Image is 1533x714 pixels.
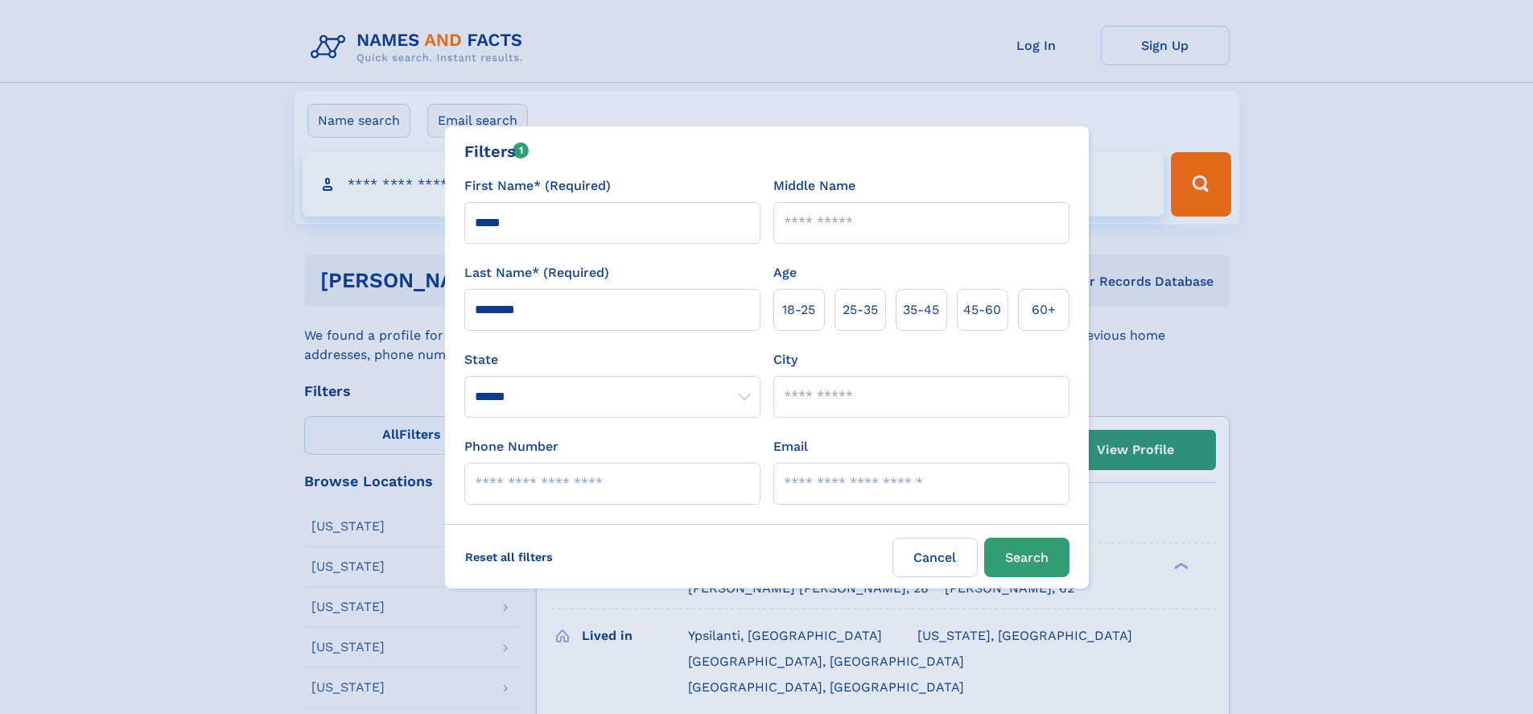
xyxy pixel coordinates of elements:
label: Age [773,263,797,283]
label: Email [773,437,808,456]
label: Phone Number [464,437,558,456]
label: Middle Name [773,176,855,196]
span: 25‑35 [843,300,878,320]
span: 45‑60 [963,300,1001,320]
label: State [464,350,760,369]
span: 35‑45 [903,300,939,320]
span: 18‑25 [782,300,815,320]
label: Last Name* (Required) [464,263,609,283]
span: 60+ [1032,300,1056,320]
label: City [773,350,797,369]
div: Filters [464,139,530,163]
label: First Name* (Required) [464,176,611,196]
button: Search [984,538,1069,577]
label: Cancel [892,538,978,577]
label: Reset all filters [455,538,563,576]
